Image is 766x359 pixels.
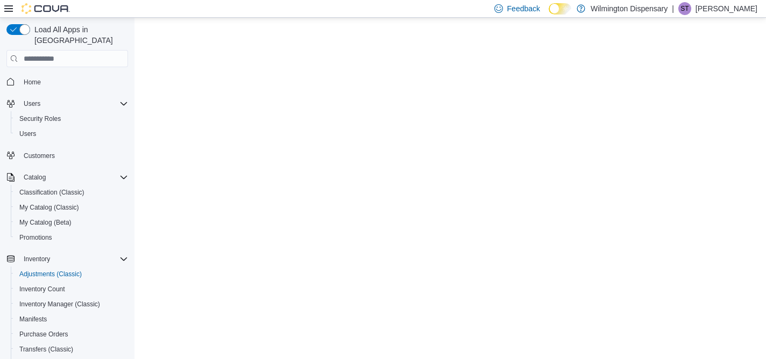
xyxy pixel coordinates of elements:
[19,285,65,293] span: Inventory Count
[15,216,76,229] a: My Catalog (Beta)
[22,3,70,14] img: Cova
[24,99,40,108] span: Users
[15,268,128,281] span: Adjustments (Classic)
[15,201,128,214] span: My Catalog (Classic)
[19,188,84,197] span: Classification (Classic)
[11,282,132,297] button: Inventory Count
[15,328,128,341] span: Purchase Orders
[19,315,47,324] span: Manifests
[672,2,674,15] p: |
[15,186,89,199] a: Classification (Classic)
[15,283,69,296] a: Inventory Count
[19,76,45,89] a: Home
[15,127,40,140] a: Users
[15,268,86,281] a: Adjustments (Classic)
[15,343,128,356] span: Transfers (Classic)
[2,74,132,89] button: Home
[15,201,83,214] a: My Catalog (Classic)
[549,3,571,15] input: Dark Mode
[15,127,128,140] span: Users
[19,97,128,110] span: Users
[19,149,59,162] a: Customers
[2,96,132,111] button: Users
[15,343,77,356] a: Transfers (Classic)
[30,24,128,46] span: Load All Apps in [GEOGRAPHIC_DATA]
[11,297,132,312] button: Inventory Manager (Classic)
[24,255,50,263] span: Inventory
[15,328,73,341] a: Purchase Orders
[15,231,56,244] a: Promotions
[19,75,128,88] span: Home
[15,112,65,125] a: Security Roles
[19,345,73,354] span: Transfers (Classic)
[507,3,540,14] span: Feedback
[11,312,132,327] button: Manifests
[11,200,132,215] button: My Catalog (Classic)
[19,203,79,212] span: My Catalog (Classic)
[680,2,689,15] span: ST
[15,112,128,125] span: Security Roles
[11,185,132,200] button: Classification (Classic)
[11,215,132,230] button: My Catalog (Beta)
[19,149,128,162] span: Customers
[15,313,51,326] a: Manifests
[696,2,757,15] p: [PERSON_NAME]
[19,171,128,184] span: Catalog
[19,330,68,339] span: Purchase Orders
[19,97,45,110] button: Users
[19,253,54,265] button: Inventory
[19,130,36,138] span: Users
[24,173,46,182] span: Catalog
[11,267,132,282] button: Adjustments (Classic)
[678,2,691,15] div: Sydney Taylor
[11,230,132,245] button: Promotions
[19,171,50,184] button: Catalog
[11,342,132,357] button: Transfers (Classic)
[591,2,668,15] p: Wilmington Dispensary
[2,170,132,185] button: Catalog
[15,216,128,229] span: My Catalog (Beta)
[15,298,104,311] a: Inventory Manager (Classic)
[24,152,55,160] span: Customers
[19,114,61,123] span: Security Roles
[19,300,100,308] span: Inventory Manager (Classic)
[11,111,132,126] button: Security Roles
[19,233,52,242] span: Promotions
[24,78,41,87] span: Home
[11,126,132,141] button: Users
[19,270,82,278] span: Adjustments (Classic)
[15,283,128,296] span: Inventory Count
[2,252,132,267] button: Inventory
[19,218,72,227] span: My Catalog (Beta)
[15,313,128,326] span: Manifests
[15,186,128,199] span: Classification (Classic)
[15,231,128,244] span: Promotions
[11,327,132,342] button: Purchase Orders
[2,148,132,163] button: Customers
[15,298,128,311] span: Inventory Manager (Classic)
[19,253,128,265] span: Inventory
